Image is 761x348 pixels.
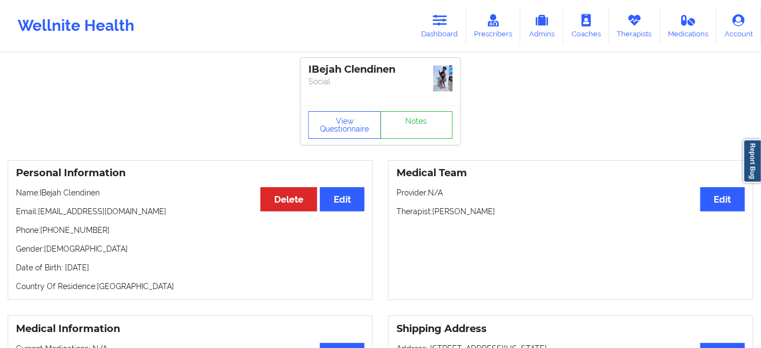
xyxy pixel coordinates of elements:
[396,187,745,198] p: Provider: N/A
[16,167,365,180] h3: Personal Information
[414,8,466,44] a: Dashboard
[16,187,365,198] p: Name: IBejah Clendinen
[16,243,365,254] p: Gender: [DEMOGRAPHIC_DATA]
[16,225,365,236] p: Phone: [PHONE_NUMBER]
[16,281,365,292] p: Country Of Residence: [GEOGRAPHIC_DATA]
[396,167,745,180] h3: Medical Team
[396,323,745,335] h3: Shipping Address
[563,8,609,44] a: Coaches
[660,8,717,44] a: Medications
[609,8,660,44] a: Therapists
[520,8,563,44] a: Admins
[260,187,317,211] button: Delete
[716,8,761,44] a: Account
[380,111,453,139] a: Notes
[308,111,381,139] button: View Questionnaire
[308,76,453,87] p: Social
[466,8,521,44] a: Prescribers
[16,262,365,273] p: Date of Birth: [DATE]
[16,206,365,217] p: Email: [EMAIL_ADDRESS][DOMAIN_NAME]
[433,66,453,91] img: c734ae3e-ce4e-49f0-8e9a-29af84d870af_23CB0231-6393-41B0-831A-B23EA72454DB.png
[700,187,745,211] button: Edit
[308,63,453,76] div: IBejah Clendinen
[16,323,365,335] h3: Medical Information
[396,206,745,217] p: Therapist: [PERSON_NAME]
[320,187,365,211] button: Edit
[743,139,761,183] a: Report Bug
